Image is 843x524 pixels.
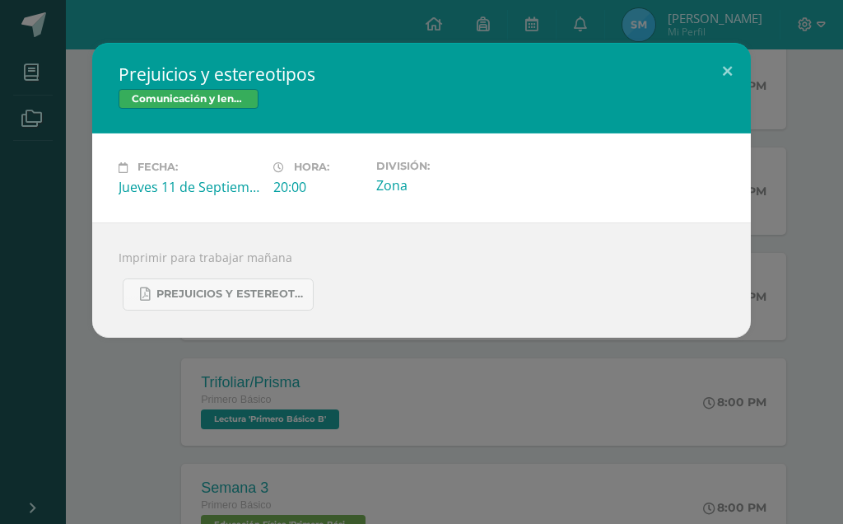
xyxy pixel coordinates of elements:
a: Prejuicios y estereotipos 1ro. Bás..pdf [123,278,314,311]
h2: Prejuicios y estereotipos [119,63,724,86]
button: Close (Esc) [704,43,751,99]
span: Comunicación y lenguaje [119,89,258,109]
span: Hora: [294,161,329,174]
div: Imprimir para trabajar mañana [92,222,751,338]
span: Fecha: [137,161,178,174]
span: Prejuicios y estereotipos 1ro. Bás..pdf [156,288,305,301]
label: División: [376,160,518,172]
div: Zona [376,176,518,194]
div: 20:00 [273,178,363,196]
div: Jueves 11 de Septiembre [119,178,260,196]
